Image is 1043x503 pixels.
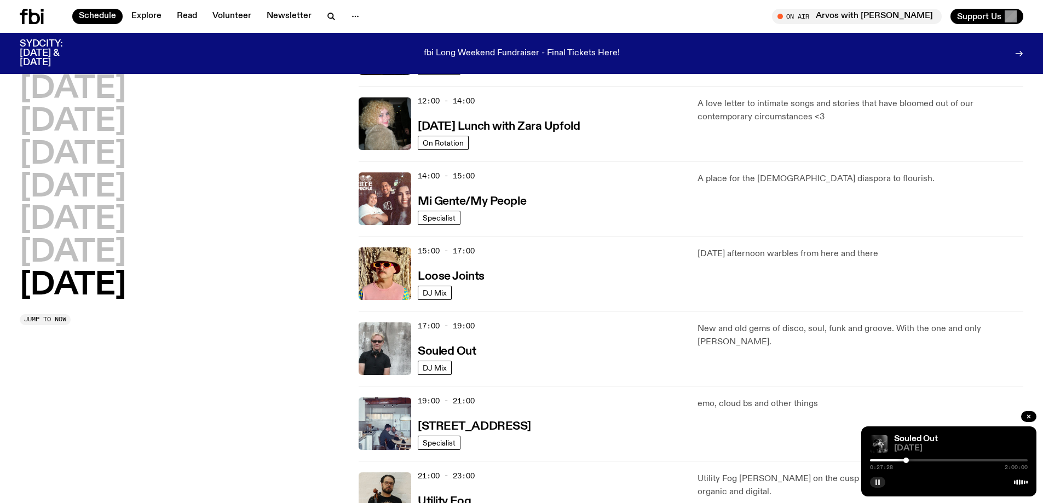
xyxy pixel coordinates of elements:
span: Support Us [957,11,1001,21]
span: 12:00 - 14:00 [418,96,475,106]
a: Explore [125,9,168,24]
span: 17:00 - 19:00 [418,321,475,331]
button: [DATE] [20,205,126,235]
p: A love letter to intimate songs and stories that have bloomed out of our contemporary circumstanc... [698,97,1023,124]
span: 21:00 - 23:00 [418,471,475,481]
h3: Loose Joints [418,271,485,282]
img: Stephen looks directly at the camera, wearing a black tee, black sunglasses and headphones around... [359,322,411,375]
button: [DATE] [20,238,126,268]
p: fbi Long Weekend Fundraiser - Final Tickets Here! [424,49,620,59]
a: [STREET_ADDRESS] [418,419,531,432]
span: 2:00:00 [1005,465,1028,470]
button: [DATE] [20,140,126,170]
a: Read [170,9,204,24]
a: DJ Mix [418,361,452,375]
a: Newsletter [260,9,318,24]
p: emo, cloud bs and other things [698,397,1023,411]
span: Jump to now [24,316,66,322]
a: Souled Out [418,344,476,357]
img: Pat sits at a dining table with his profile facing the camera. Rhea sits to his left facing the c... [359,397,411,450]
a: Specialist [418,436,460,450]
a: Volunteer [206,9,258,24]
span: 15:00 - 17:00 [418,246,475,256]
a: Loose Joints [418,269,485,282]
span: 0:27:28 [870,465,893,470]
button: On AirArvos with [PERSON_NAME] [772,9,942,24]
span: [DATE] [894,444,1028,453]
h3: Mi Gente/My People [418,196,526,207]
button: [DATE] [20,107,126,137]
h3: SYDCITY: [DATE] & [DATE] [20,39,90,67]
span: Specialist [423,439,456,447]
span: Specialist [423,214,456,222]
img: Tyson stands in front of a paperbark tree wearing orange sunglasses, a suede bucket hat and a pin... [359,247,411,300]
a: Schedule [72,9,123,24]
p: [DATE] afternoon warbles from here and there [698,247,1023,261]
a: Mi Gente/My People [418,194,526,207]
span: DJ Mix [423,289,447,297]
p: A place for the [DEMOGRAPHIC_DATA] diaspora to flourish. [698,172,1023,186]
button: [DATE] [20,74,126,105]
p: New and old gems of disco, soul, funk and groove. With the one and only [PERSON_NAME]. [698,322,1023,349]
h3: [DATE] Lunch with Zara Upfold [418,121,580,132]
a: Souled Out [894,435,938,443]
button: [DATE] [20,172,126,203]
img: A digital camera photo of Zara looking to her right at the camera, smiling. She is wearing a ligh... [359,97,411,150]
button: [DATE] [20,270,126,301]
a: [DATE] Lunch with Zara Upfold [418,119,580,132]
p: Utility Fog [PERSON_NAME] on the cusp between acoustic and electronic, organic and digital. [698,472,1023,499]
span: DJ Mix [423,364,447,372]
a: On Rotation [418,136,469,150]
span: 14:00 - 15:00 [418,171,475,181]
a: Specialist [418,211,460,225]
h3: [STREET_ADDRESS] [418,421,531,432]
a: DJ Mix [418,286,452,300]
button: Jump to now [20,314,71,325]
span: On Rotation [423,139,464,147]
span: 19:00 - 21:00 [418,396,475,406]
h3: Souled Out [418,346,476,357]
button: Support Us [950,9,1023,24]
